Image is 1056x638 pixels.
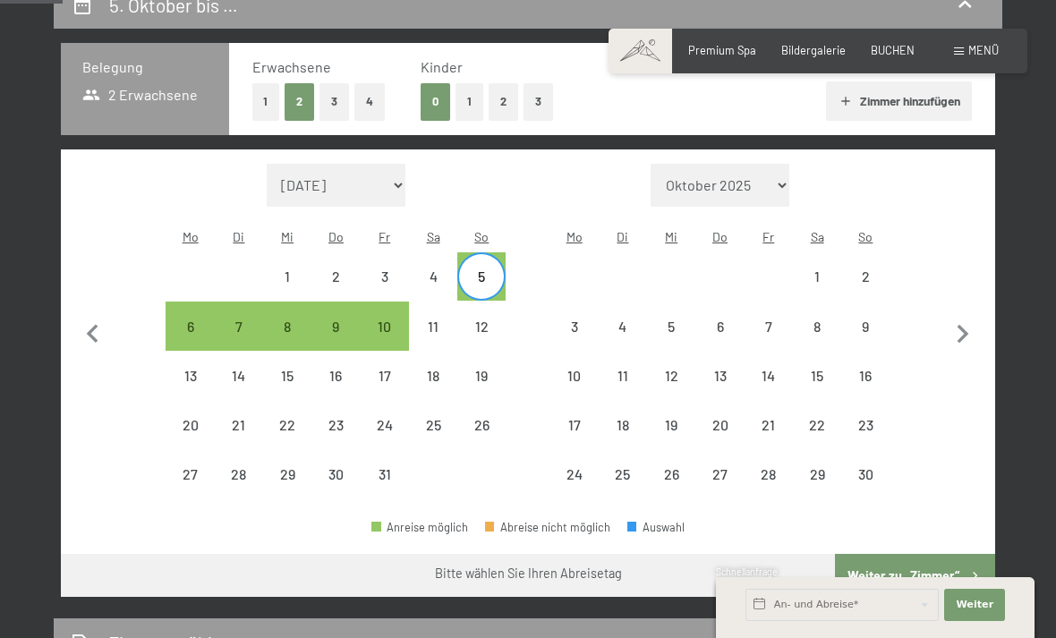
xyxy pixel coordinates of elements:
span: Erwachsene [252,58,331,75]
div: Fri Oct 31 2025 [361,450,409,498]
span: Weiter [956,598,993,612]
a: Bildergalerie [781,43,846,57]
div: Sun Nov 09 2025 [841,302,890,350]
div: Fri Nov 07 2025 [745,302,793,350]
div: Sun Nov 23 2025 [841,401,890,449]
div: Abreise nicht möglich [263,450,311,498]
div: Mon Nov 24 2025 [550,450,599,498]
abbr: Sonntag [858,229,873,244]
abbr: Donnerstag [328,229,344,244]
div: Abreise nicht möglich [361,401,409,449]
div: 16 [313,369,358,413]
button: Zimmer hinzufügen [826,81,972,121]
a: BUCHEN [871,43,915,57]
abbr: Samstag [427,229,440,244]
div: Sat Oct 04 2025 [409,252,457,301]
div: Sat Nov 29 2025 [793,450,841,498]
div: 5 [649,319,694,364]
button: 1 [456,83,483,120]
div: Wed Oct 15 2025 [263,352,311,400]
div: Sat Nov 01 2025 [793,252,841,301]
div: Fri Oct 03 2025 [361,252,409,301]
div: Sat Nov 08 2025 [793,302,841,350]
div: Abreise nicht möglich [263,252,311,301]
abbr: Samstag [811,229,824,244]
div: Thu Nov 20 2025 [695,401,744,449]
div: 13 [697,369,742,413]
div: Abreise nicht möglich [215,352,263,400]
div: Abreise nicht möglich [599,401,647,449]
div: 30 [843,467,888,512]
button: 1 [252,83,280,120]
div: Tue Nov 11 2025 [599,352,647,400]
div: Abreise nicht möglich [409,252,457,301]
div: Bitte wählen Sie Ihren Abreisetag [435,565,622,583]
abbr: Freitag [379,229,390,244]
div: Wed Oct 29 2025 [263,450,311,498]
button: 3 [524,83,553,120]
div: Abreise nicht möglich [263,401,311,449]
div: Abreise nicht möglich [695,401,744,449]
div: Abreise nicht möglich [745,450,793,498]
div: Wed Nov 26 2025 [647,450,695,498]
span: 2 Erwachsene [82,85,198,105]
abbr: Dienstag [617,229,628,244]
span: Premium Spa [688,43,756,57]
div: Abreise nicht möglich [695,352,744,400]
div: 13 [167,369,212,413]
div: 19 [649,418,694,463]
div: 2 [843,269,888,314]
div: 30 [313,467,358,512]
div: 7 [217,319,261,364]
div: 15 [795,369,839,413]
div: 27 [167,467,212,512]
div: Abreise nicht möglich [695,450,744,498]
div: 10 [362,319,407,364]
div: 18 [600,418,645,463]
div: 26 [649,467,694,512]
div: Abreise nicht möglich [409,302,457,350]
div: Sun Oct 19 2025 [457,352,506,400]
div: Tue Nov 25 2025 [599,450,647,498]
div: 1 [795,269,839,314]
div: 6 [697,319,742,364]
div: Abreise nicht möglich [311,252,360,301]
div: Abreise nicht möglich [841,401,890,449]
abbr: Montag [566,229,583,244]
div: Abreise nicht möglich [841,302,890,350]
div: Wed Nov 12 2025 [647,352,695,400]
div: 23 [313,418,358,463]
div: 28 [217,467,261,512]
div: 11 [600,369,645,413]
abbr: Sonntag [474,229,489,244]
div: Tue Oct 21 2025 [215,401,263,449]
div: Tue Oct 28 2025 [215,450,263,498]
button: 2 [285,83,314,120]
abbr: Freitag [762,229,774,244]
div: Tue Nov 18 2025 [599,401,647,449]
div: Fri Oct 10 2025 [361,302,409,350]
div: Abreise nicht möglich [457,352,506,400]
div: Wed Nov 19 2025 [647,401,695,449]
div: Abreise nicht möglich [166,450,214,498]
div: 12 [459,319,504,364]
h3: Belegung [82,57,208,77]
div: 17 [362,369,407,413]
div: Abreise nicht möglich [215,401,263,449]
button: 3 [319,83,349,120]
div: 25 [600,467,645,512]
div: 25 [411,418,456,463]
div: Mon Oct 06 2025 [166,302,214,350]
div: Sun Nov 16 2025 [841,352,890,400]
div: Sun Oct 12 2025 [457,302,506,350]
div: Abreise nicht möglich [550,450,599,498]
div: Sun Nov 02 2025 [841,252,890,301]
div: Abreise möglich [263,302,311,350]
div: Abreise nicht möglich [599,302,647,350]
div: Fri Nov 21 2025 [745,401,793,449]
button: Weiter [944,589,1005,621]
div: 18 [411,369,456,413]
div: 14 [217,369,261,413]
button: Weiter zu „Zimmer“ [835,554,995,597]
button: Vorheriger Monat [74,164,112,500]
